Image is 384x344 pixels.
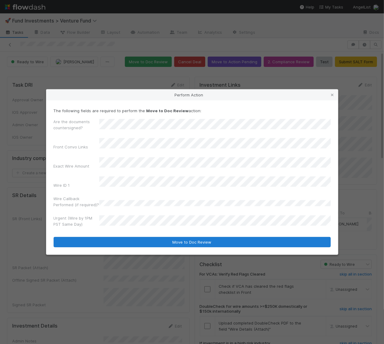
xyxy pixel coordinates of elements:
p: The following fields are required to perform the action: [54,108,331,114]
div: Perform Action [46,89,338,100]
label: Wire Callback Performed (if required)? [54,196,99,208]
label: Wire ID 1 [54,182,70,188]
button: Move to Doc Review [54,237,331,247]
label: Are the documents countersigned? [54,119,99,131]
label: Exact Wire Amount [54,163,90,169]
label: Urgent (Wire by 1PM PST Same Day) [54,215,99,227]
label: Front Convo Links [54,144,88,150]
strong: Move to Doc Review [146,108,189,113]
